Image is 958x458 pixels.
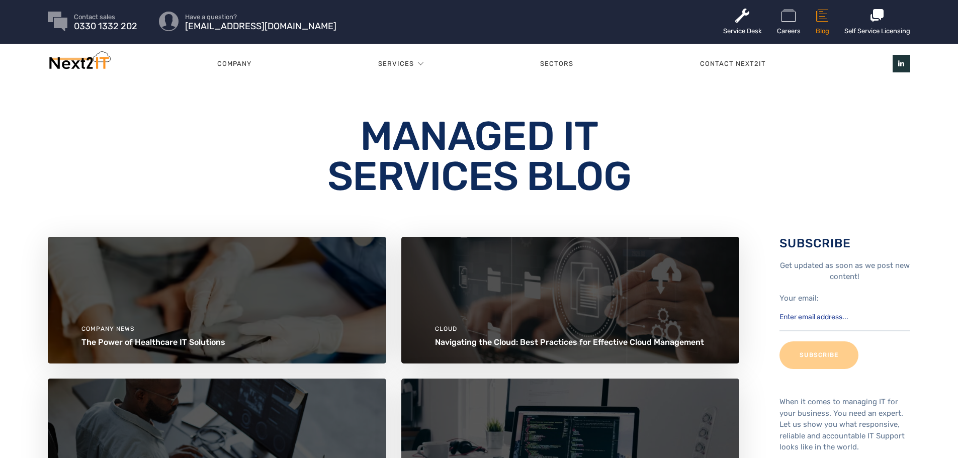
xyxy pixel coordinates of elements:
[477,49,637,79] a: Sectors
[779,260,910,283] p: Get updated as soon as we post new content!
[185,14,336,20] span: Have a question?
[48,51,111,74] img: Next2IT
[81,325,134,332] a: Company News
[81,337,225,347] a: The Power of Healthcare IT Solutions
[48,237,386,363] img: Healthcare-next2IT
[401,237,739,363] img: Businessman using a computer to document management concept, online documentation database and di...
[779,396,910,453] p: When it comes to managing IT for your business. You need an expert. Let us show you what responsi...
[74,14,137,30] a: Contact sales 0330 1332 202
[185,14,336,30] a: Have a question? [EMAIL_ADDRESS][DOMAIN_NAME]
[264,116,694,197] h1: Managed IT Services Blog
[74,14,137,20] span: Contact sales
[154,49,315,79] a: Company
[779,341,858,369] input: Subscribe
[779,294,819,303] label: Your email:
[185,23,336,30] span: [EMAIL_ADDRESS][DOMAIN_NAME]
[637,49,829,79] a: Contact Next2IT
[378,49,414,79] a: Services
[779,237,910,250] h3: Subscribe
[435,325,457,332] a: Cloud
[435,337,704,347] a: Navigating the Cloud: Best Practices for Effective Cloud Management
[74,23,137,30] span: 0330 1332 202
